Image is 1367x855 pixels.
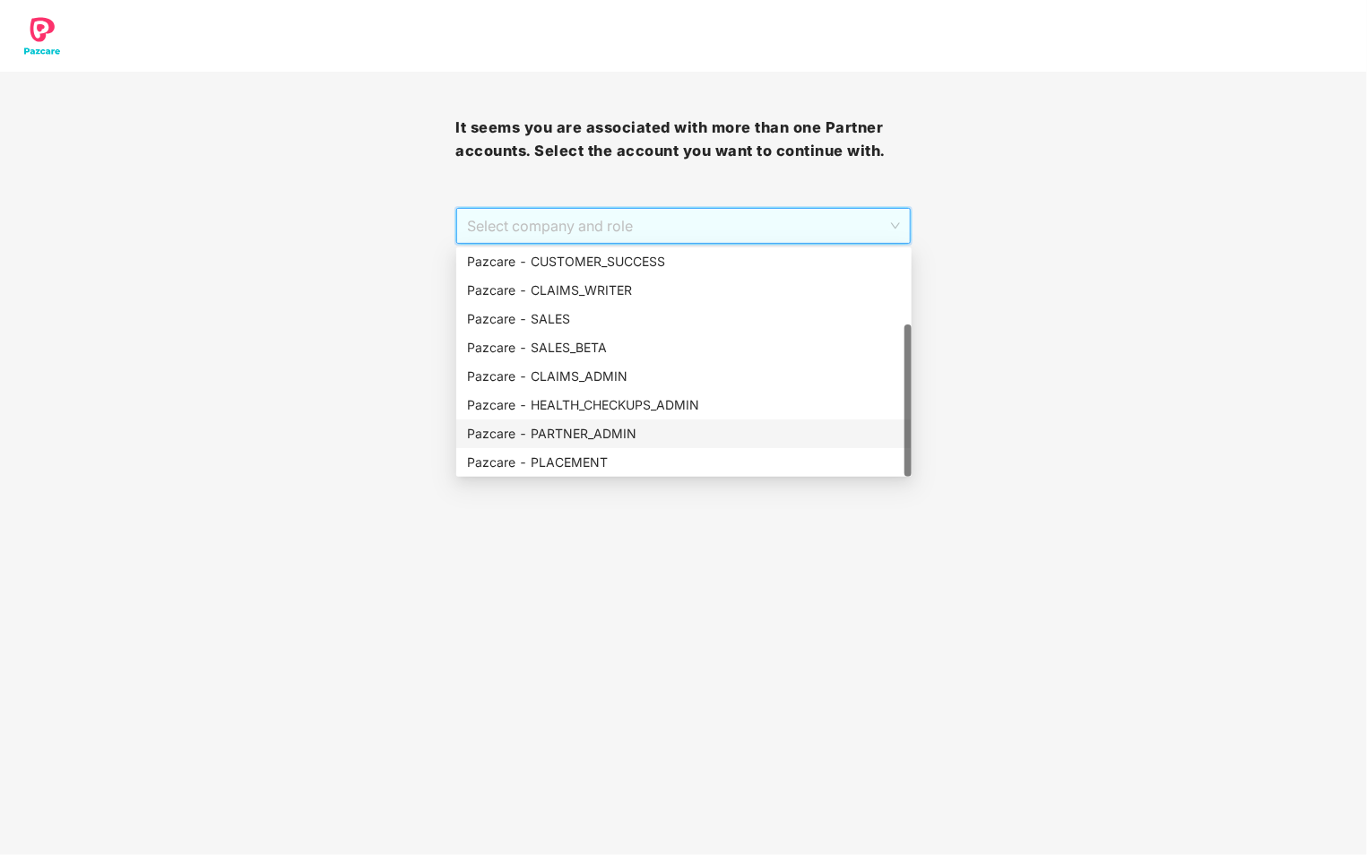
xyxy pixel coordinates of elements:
[456,333,912,362] div: Pazcare - SALES_BETA
[456,276,912,305] div: Pazcare - CLAIMS_WRITER
[467,424,901,444] div: Pazcare - PARTNER_ADMIN
[456,448,912,477] div: Pazcare - PLACEMENT
[456,247,912,276] div: Pazcare - CUSTOMER_SUCCESS
[467,252,901,272] div: Pazcare - CUSTOMER_SUCCESS
[456,391,912,419] div: Pazcare - HEALTH_CHECKUPS_ADMIN
[467,209,899,243] span: Select company and role
[467,281,901,300] div: Pazcare - CLAIMS_WRITER
[456,362,912,391] div: Pazcare - CLAIMS_ADMIN
[467,338,901,358] div: Pazcare - SALES_BETA
[467,453,901,472] div: Pazcare - PLACEMENT
[456,305,912,333] div: Pazcare - SALES
[455,117,911,162] h3: It seems you are associated with more than one Partner accounts. Select the account you want to c...
[456,419,912,448] div: Pazcare - PARTNER_ADMIN
[467,309,901,329] div: Pazcare - SALES
[467,395,901,415] div: Pazcare - HEALTH_CHECKUPS_ADMIN
[467,367,901,386] div: Pazcare - CLAIMS_ADMIN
